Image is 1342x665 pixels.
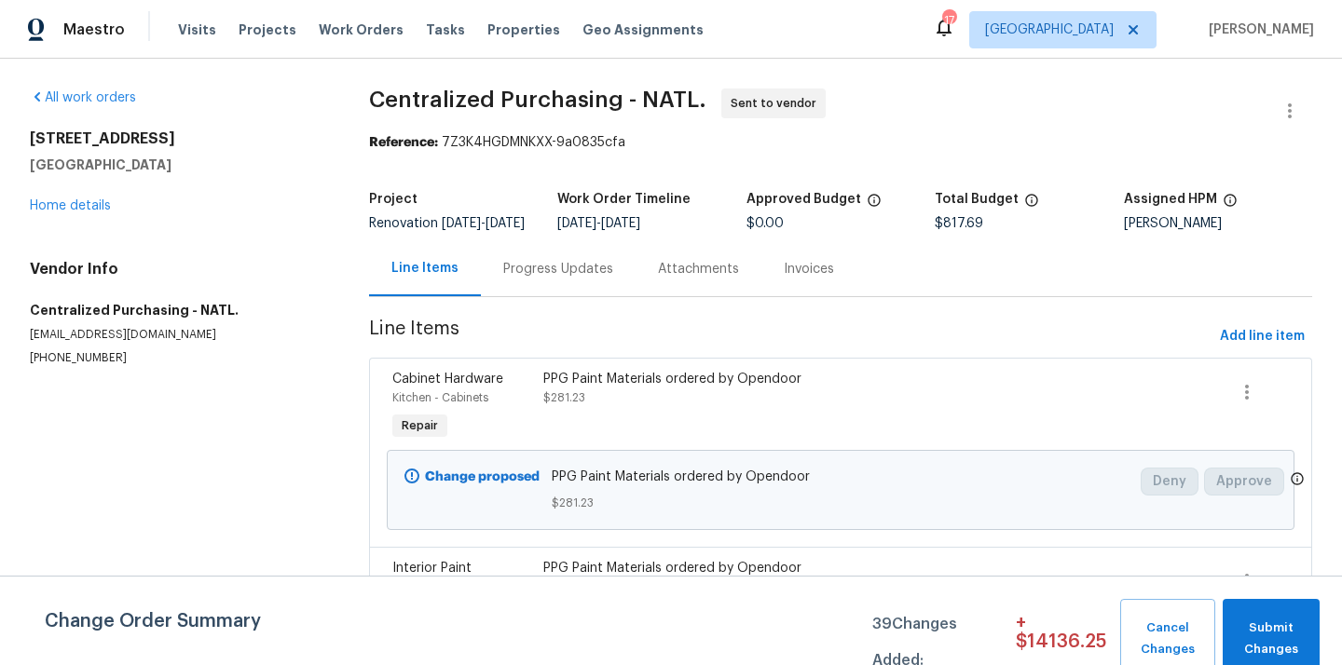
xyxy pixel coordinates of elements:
[63,20,125,39] span: Maestro
[1204,468,1284,495] button: Approve
[1024,193,1039,217] span: The total cost of line items that have been proposed by Opendoor. This sum includes line items th...
[1141,468,1198,495] button: Deny
[1124,217,1312,230] div: [PERSON_NAME]
[369,88,706,111] span: Centralized Purchasing - NATL.
[746,217,784,230] span: $0.00
[601,217,640,230] span: [DATE]
[239,20,296,39] span: Projects
[985,20,1114,39] span: [GEOGRAPHIC_DATA]
[1124,193,1217,206] h5: Assigned HPM
[30,260,324,278] h4: Vendor Info
[442,217,525,230] span: -
[369,133,1312,152] div: 7Z3K4HGDMNKXX-9a0835cfa
[746,193,861,206] h5: Approved Budget
[935,193,1019,206] h5: Total Budget
[369,217,525,230] span: Renovation
[178,20,216,39] span: Visits
[486,217,525,230] span: [DATE]
[425,470,540,483] b: Change proposed
[391,259,459,278] div: Line Items
[1290,471,1305,491] span: Only a market manager or an area construction manager can approve
[1220,325,1305,348] span: Add line item
[30,350,324,366] p: [PHONE_NUMBER]
[30,129,324,148] h2: [STREET_ADDRESS]
[867,193,882,217] span: The total cost of line items that have been approved by both Opendoor and the Trade Partner. This...
[942,11,955,30] div: 17
[543,559,911,577] div: PPG Paint Materials ordered by Opendoor
[369,193,418,206] h5: Project
[935,217,983,230] span: $817.69
[369,319,1212,354] span: Line Items
[30,156,324,174] h5: [GEOGRAPHIC_DATA]
[543,370,911,388] div: PPG Paint Materials ordered by Opendoor
[543,392,585,403] span: $281.23
[30,301,324,319] h5: Centralized Purchasing - NATL.
[394,416,445,435] span: Repair
[487,20,560,39] span: Properties
[552,468,1130,486] span: PPG Paint Materials ordered by Opendoor
[731,94,824,113] span: Sent to vendor
[442,217,481,230] span: [DATE]
[392,373,503,386] span: Cabinet Hardware
[557,193,691,206] h5: Work Order Timeline
[30,199,111,212] a: Home details
[392,562,472,575] span: Interior Paint
[426,23,465,36] span: Tasks
[1212,319,1312,354] button: Add line item
[392,392,488,403] span: Kitchen - Cabinets
[369,136,438,149] b: Reference:
[557,217,640,230] span: -
[582,20,704,39] span: Geo Assignments
[1223,193,1238,217] span: The hpm assigned to this work order.
[784,260,834,278] div: Invoices
[658,260,739,278] div: Attachments
[552,494,1130,512] span: $281.23
[30,91,136,104] a: All work orders
[1130,617,1206,660] span: Cancel Changes
[1232,617,1310,660] span: Submit Changes
[319,20,404,39] span: Work Orders
[503,260,613,278] div: Progress Updates
[30,327,324,343] p: [EMAIL_ADDRESS][DOMAIN_NAME]
[557,217,596,230] span: [DATE]
[1201,20,1314,39] span: [PERSON_NAME]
